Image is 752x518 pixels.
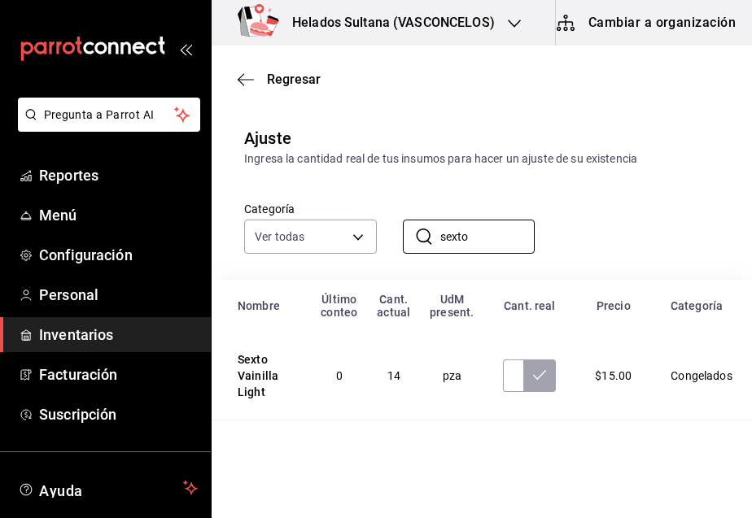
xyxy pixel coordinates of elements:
[420,420,483,509] td: pza
[39,403,198,425] span: Suscripción
[244,150,719,168] div: Ingresa la cantidad real de tus insumos para hacer un ajuste de su existencia
[585,299,641,312] div: Precio
[39,324,198,346] span: Inventarios
[39,204,198,226] span: Menú
[11,118,200,135] a: Pregunta a Parrot AI
[493,299,566,312] div: Cant. real
[503,359,523,392] input: Sin ajuste
[238,72,321,87] button: Regresar
[377,293,410,319] div: Cant. actual
[244,203,377,215] label: Categoría
[39,164,198,186] span: Reportes
[212,332,311,420] td: Sexto Vainilla Light
[255,229,304,245] span: Ver todas
[244,126,291,150] div: Ajuste
[430,293,474,319] div: UdM present.
[44,107,175,124] span: Pregunta a Parrot AI
[39,363,198,385] span: Facturación
[279,13,495,33] h3: Helados Sultana (VASCONCELOS)
[336,369,343,382] span: 0
[18,98,200,132] button: Pregunta a Parrot AI
[238,299,301,312] div: Nombre
[39,284,198,306] span: Personal
[420,332,483,420] td: pza
[387,369,400,382] span: 14
[321,293,357,319] div: Último conteo
[267,72,321,87] span: Regresar
[39,478,177,498] span: Ayuda
[661,299,732,312] div: Categoría
[440,220,536,253] input: Buscar nombre de insumo
[595,369,632,382] span: $15.00
[39,244,198,266] span: Configuración
[212,420,311,509] td: Sexto Nuez Light
[179,42,192,55] button: open_drawer_menu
